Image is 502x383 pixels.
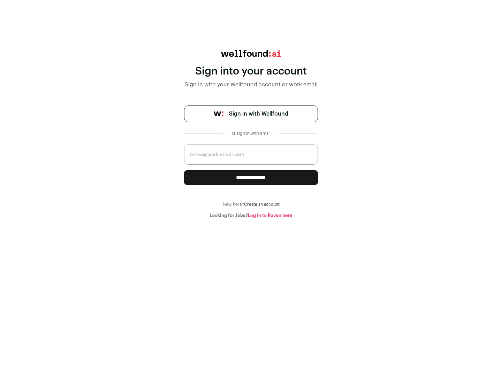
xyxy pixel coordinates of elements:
[229,110,288,118] span: Sign in with Wellfound
[248,213,292,218] a: Log in to Raven here
[184,202,318,207] div: New here?
[184,65,318,78] div: Sign into your account
[221,50,281,57] img: wellfound:ai
[229,131,273,136] div: or sign in with email
[184,213,318,218] div: Looking for Jobs?
[184,144,318,165] input: name@work-email.com
[244,202,280,206] a: Create an account
[184,80,318,89] div: Sign in with your Wellfound account or work email
[214,111,223,116] img: wellfound-symbol-flush-black-fb3c872781a75f747ccb3a119075da62bfe97bd399995f84a933054e44a575c4.png
[184,105,318,122] a: Sign in with Wellfound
